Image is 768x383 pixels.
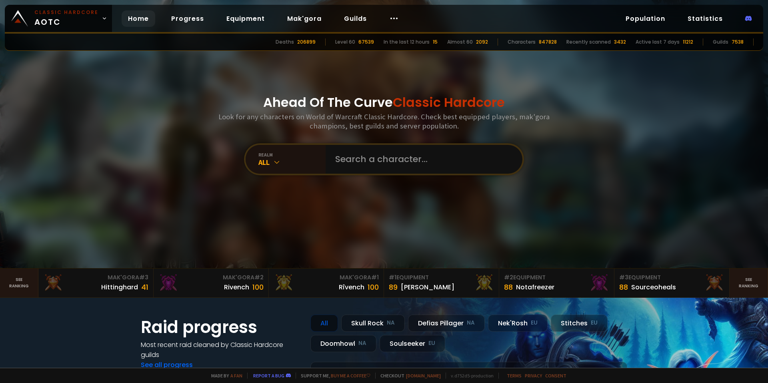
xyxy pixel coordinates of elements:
small: Classic Hardcore [34,9,98,16]
div: Recently scanned [566,38,611,46]
div: 41 [141,282,148,293]
a: Mak'Gora#2Rivench100 [154,269,269,297]
div: Mak'Gora [158,273,264,282]
div: Equipment [389,273,494,282]
span: AOTC [34,9,98,28]
span: Made by [206,373,242,379]
a: Mak'gora [281,10,328,27]
div: 2092 [476,38,488,46]
div: 15 [433,38,438,46]
span: # 3 [139,273,148,281]
div: All [258,158,326,167]
a: #3Equipment88Sourceoheals [614,269,730,297]
a: #1Equipment89[PERSON_NAME] [384,269,499,297]
a: Classic HardcoreAOTC [5,5,112,32]
a: [DATE]zgpetri on godDefias Pillager8 /90 [310,362,627,383]
span: v. d752d5 - production [446,373,494,379]
h4: Most recent raid cleaned by Classic Hardcore guilds [141,340,301,360]
div: Stitches [551,315,608,332]
div: Deaths [276,38,294,46]
div: Nek'Rosh [488,315,548,332]
div: Level 60 [335,38,355,46]
div: Mak'Gora [43,273,148,282]
div: 89 [389,282,398,293]
a: Progress [165,10,210,27]
div: 100 [368,282,379,293]
small: NA [358,339,366,347]
div: Equipment [619,273,724,282]
small: EU [591,319,598,327]
div: In the last 12 hours [384,38,430,46]
div: 88 [619,282,628,293]
h1: Raid progress [141,315,301,340]
div: Sourceoheals [631,282,676,292]
div: 206899 [297,38,316,46]
a: Report a bug [253,373,284,379]
small: NA [467,319,475,327]
span: Checkout [375,373,441,379]
a: Population [619,10,672,27]
a: Terms [507,373,522,379]
a: Guilds [338,10,373,27]
a: Equipment [220,10,271,27]
div: Rivench [224,282,249,292]
div: Characters [508,38,536,46]
span: Classic Hardcore [393,93,505,111]
div: 3432 [614,38,626,46]
a: Seeranking [730,269,768,297]
span: # 2 [504,273,513,281]
span: # 2 [254,273,264,281]
span: # 3 [619,273,628,281]
div: All [310,315,338,332]
div: Doomhowl [310,335,376,352]
a: Mak'Gora#3Hittinghard41 [38,269,154,297]
a: Privacy [525,373,542,379]
div: Almost 60 [447,38,473,46]
a: Mak'Gora#1Rîvench100 [269,269,384,297]
div: realm [258,152,326,158]
a: a fan [230,373,242,379]
small: EU [531,319,538,327]
h3: Look for any characters on World of Warcraft Classic Hardcore. Check best equipped players, mak'g... [215,112,553,130]
div: 11212 [683,38,693,46]
div: Skull Rock [341,315,405,332]
a: Buy me a coffee [331,373,370,379]
input: Search a character... [330,145,513,174]
div: Active last 7 days [636,38,680,46]
div: Mak'Gora [274,273,379,282]
span: # 1 [389,273,396,281]
div: Rîvench [339,282,364,292]
a: Statistics [681,10,729,27]
small: NA [387,319,395,327]
div: 7538 [732,38,744,46]
div: 88 [504,282,513,293]
h1: Ahead Of The Curve [263,93,505,112]
a: Consent [545,373,566,379]
span: # 1 [371,273,379,281]
div: Defias Pillager [408,315,485,332]
div: Soulseeker [380,335,445,352]
div: 847828 [539,38,557,46]
div: Notafreezer [516,282,554,292]
div: Hittinghard [101,282,138,292]
a: Home [122,10,155,27]
div: [PERSON_NAME] [401,282,454,292]
div: 100 [252,282,264,293]
a: See all progress [141,360,193,369]
div: Equipment [504,273,609,282]
span: Support me, [296,373,370,379]
a: #2Equipment88Notafreezer [499,269,614,297]
a: [DOMAIN_NAME] [406,373,441,379]
div: Guilds [713,38,728,46]
div: 67539 [358,38,374,46]
small: EU [428,339,435,347]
